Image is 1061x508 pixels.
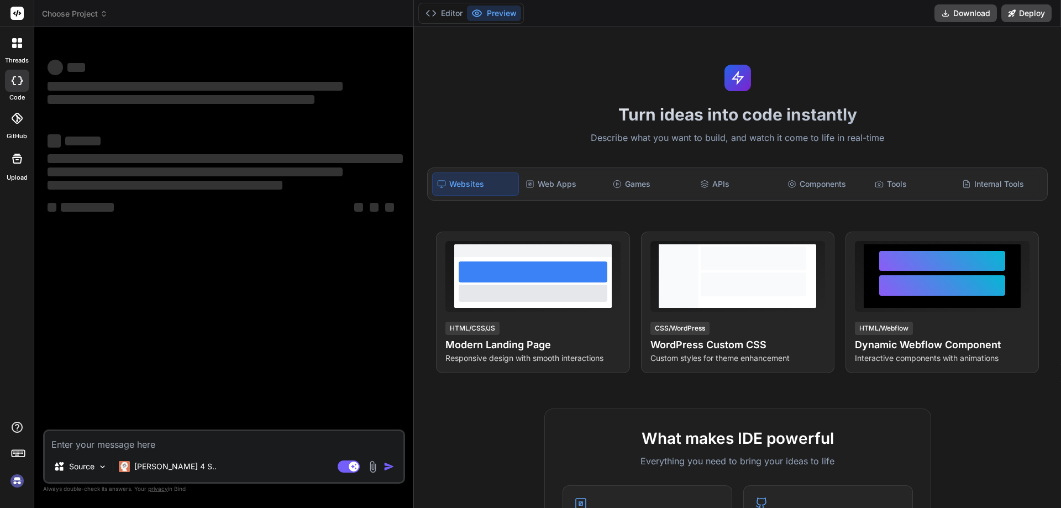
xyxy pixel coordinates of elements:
label: GitHub [7,132,27,141]
label: code [9,93,25,102]
p: Always double-check its answers. Your in Bind [43,484,405,494]
div: Websites [432,172,518,196]
img: Pick Models [98,462,107,472]
span: ‌ [48,181,282,190]
button: Deploy [1001,4,1052,22]
div: APIs [696,172,781,196]
span: ‌ [48,60,63,75]
h4: Modern Landing Page [445,337,620,353]
button: Preview [467,6,521,21]
p: Source [69,461,94,472]
h2: What makes IDE powerful [563,427,913,450]
span: ‌ [65,137,101,145]
div: HTML/Webflow [855,322,913,335]
span: ‌ [48,95,314,104]
div: Components [783,172,868,196]
span: View Prompt [978,241,1025,252]
label: Upload [7,173,28,182]
img: Claude 4 Sonnet [119,461,130,472]
div: Web Apps [521,172,606,196]
span: ‌ [370,203,379,212]
div: HTML/CSS/JS [445,322,500,335]
span: ‌ [48,134,61,148]
span: ‌ [354,203,363,212]
span: ‌ [67,63,85,72]
label: threads [5,56,29,65]
p: Custom styles for theme enhancement [650,353,825,364]
div: CSS/WordPress [650,322,710,335]
div: Games [608,172,694,196]
div: Internal Tools [958,172,1043,196]
div: Tools [870,172,955,196]
span: ‌ [385,203,394,212]
button: Editor [421,6,467,21]
span: View Prompt [773,241,821,252]
img: attachment [366,460,379,473]
span: View Prompt [569,241,616,252]
h4: Dynamic Webflow Component [855,337,1030,353]
p: Describe what you want to build, and watch it come to life in real-time [421,131,1054,145]
img: signin [8,472,27,490]
span: ‌ [48,154,403,163]
p: Interactive components with animations [855,353,1030,364]
span: ‌ [48,203,56,212]
h1: Turn ideas into code instantly [421,104,1054,124]
p: Responsive design with smooth interactions [445,353,620,364]
span: ‌ [61,203,114,212]
button: Download [934,4,997,22]
p: Everything you need to bring your ideas to life [563,454,913,468]
span: Choose Project [42,8,108,19]
img: icon [384,461,395,472]
h4: WordPress Custom CSS [650,337,825,353]
span: privacy [148,485,168,492]
span: ‌ [48,167,343,176]
p: [PERSON_NAME] 4 S.. [134,461,217,472]
span: ‌ [48,82,343,91]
